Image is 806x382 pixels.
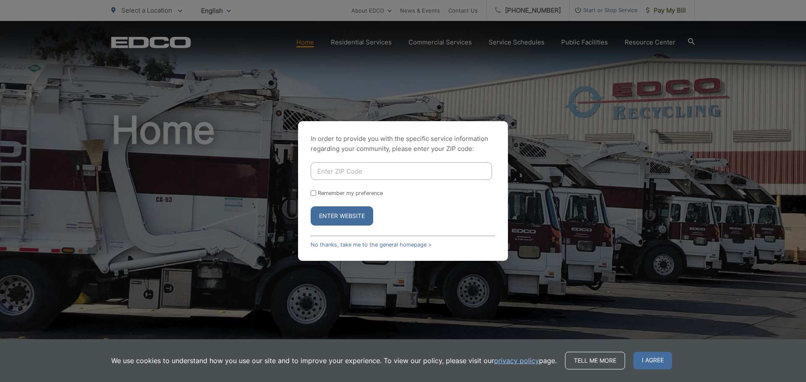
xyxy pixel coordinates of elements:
[311,206,373,226] button: Enter Website
[311,162,492,180] input: Enter ZIP Code
[318,190,383,196] label: Remember my preference
[494,356,539,366] a: privacy policy
[111,356,557,366] p: We use cookies to understand how you use our site and to improve your experience. To view our pol...
[565,352,625,369] a: Tell me more
[633,352,672,369] span: I agree
[311,134,495,154] p: In order to provide you with the specific service information regarding your community, please en...
[311,242,432,248] a: No thanks, take me to the general homepage >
